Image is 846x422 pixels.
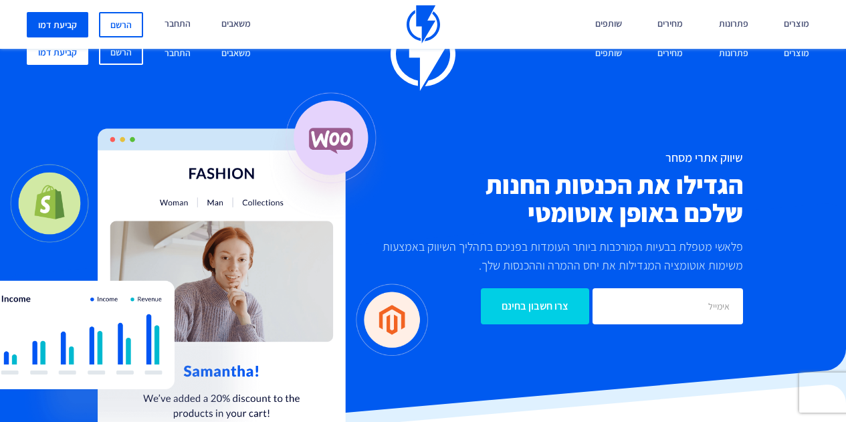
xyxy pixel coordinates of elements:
[27,39,88,65] a: קביעת דמו
[709,39,758,68] a: פתרונות
[27,12,88,37] a: קביעת דמו
[211,39,261,68] a: משאבים
[99,12,143,37] a: הרשם
[593,288,743,324] input: אימייל
[481,288,589,324] input: צרו חשבון בחינם
[647,39,693,68] a: מחירים
[367,171,744,227] h2: הגדילו את הכנסות החנות שלכם באופן אוטומטי
[154,39,201,68] a: התחבר
[367,237,744,275] p: פלאשי מטפלת בבעיות המורכבות ביותר העומדות בפניכם בתהליך השיווק באמצעות משימות אוטומציה המגדילות א...
[585,39,632,68] a: שותפים
[99,39,143,65] a: הרשם
[367,151,744,165] h1: שיווק אתרי מסחר
[774,39,819,68] a: מוצרים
